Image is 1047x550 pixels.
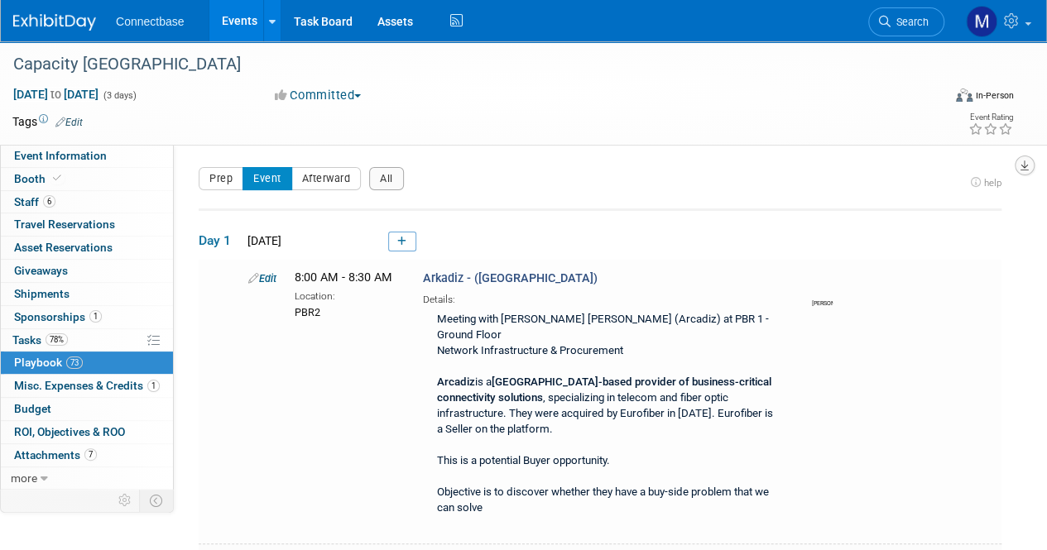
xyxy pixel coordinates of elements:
[1,444,173,466] a: Attachments7
[140,490,174,511] td: Toggle Event Tabs
[295,270,392,285] span: 8:00 AM - 8:30 AM
[956,88,973,102] img: Format-Inperson.png
[43,195,55,208] span: 6
[102,90,137,101] span: (3 days)
[437,375,475,388] b: Arcadiz
[423,271,598,285] span: Arkadiz - ([GEOGRAPHIC_DATA])
[1,237,173,259] a: Asset Reservations
[1,398,173,420] a: Budget
[13,14,96,31] img: ExhibitDay
[55,117,83,128] a: Edit
[437,375,771,404] b: [GEOGRAPHIC_DATA]-based provider of business-critical connectivity solutions
[868,7,944,36] a: Search
[14,241,113,254] span: Asset Reservations
[14,195,55,208] span: Staff
[1,145,173,167] a: Event Information
[89,310,102,323] span: 1
[66,356,83,369] span: 73
[369,167,404,190] button: All
[1,467,173,490] a: more
[1,329,173,352] a: Tasks78%
[248,272,276,285] a: Edit
[984,177,1001,189] span: help
[295,287,398,304] div: Location:
[14,356,83,369] span: Playbook
[14,379,160,392] span: Misc. Expenses & Credits
[53,174,61,183] i: Booth reservation complete
[12,113,83,130] td: Tags
[1,375,173,397] a: Misc. Expenses & Credits1
[12,333,68,347] span: Tasks
[812,297,833,308] div: John Giblin
[243,167,292,190] button: Event
[269,87,367,104] button: Committed
[1,260,173,282] a: Giveaways
[1,168,173,190] a: Booth
[14,310,102,323] span: Sponsorships
[14,402,51,415] span: Budget
[14,425,125,438] span: ROI, Objectives & ROO
[423,288,783,307] div: Details:
[867,86,1014,111] div: Event Format
[243,234,281,247] span: [DATE]
[14,218,115,231] span: Travel Reservations
[1,213,173,236] a: Travel Reservations
[812,274,835,297] img: John Giblin
[295,304,398,320] div: PBR2
[199,167,243,190] button: Prep
[1,306,173,328] a: Sponsorships1
[966,6,997,37] img: Mary Ann Rose
[48,88,64,101] span: to
[111,490,140,511] td: Personalize Event Tab Strip
[1,421,173,443] a: ROI, Objectives & ROO
[14,448,97,462] span: Attachments
[891,16,929,28] span: Search
[84,448,97,461] span: 7
[14,264,68,277] span: Giveaways
[12,87,99,102] span: [DATE] [DATE]
[147,380,160,392] span: 1
[1,352,173,374] a: Playbook73
[14,172,65,185] span: Booth
[1,191,173,213] a: Staff6
[14,287,70,300] span: Shipments
[14,149,107,162] span: Event Information
[968,113,1013,122] div: Event Rating
[116,15,185,28] span: Connectbase
[423,307,783,523] div: Meeting with [PERSON_NAME] [PERSON_NAME] (Arcadiz) at PBR 1 - Ground Floor Network Infrastructure...
[1,283,173,305] a: Shipments
[291,167,362,190] button: Afterward
[11,471,37,485] span: more
[7,50,929,79] div: Capacity [GEOGRAPHIC_DATA]
[199,232,240,250] span: Day 1
[975,89,1014,102] div: In-Person
[46,333,68,346] span: 78%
